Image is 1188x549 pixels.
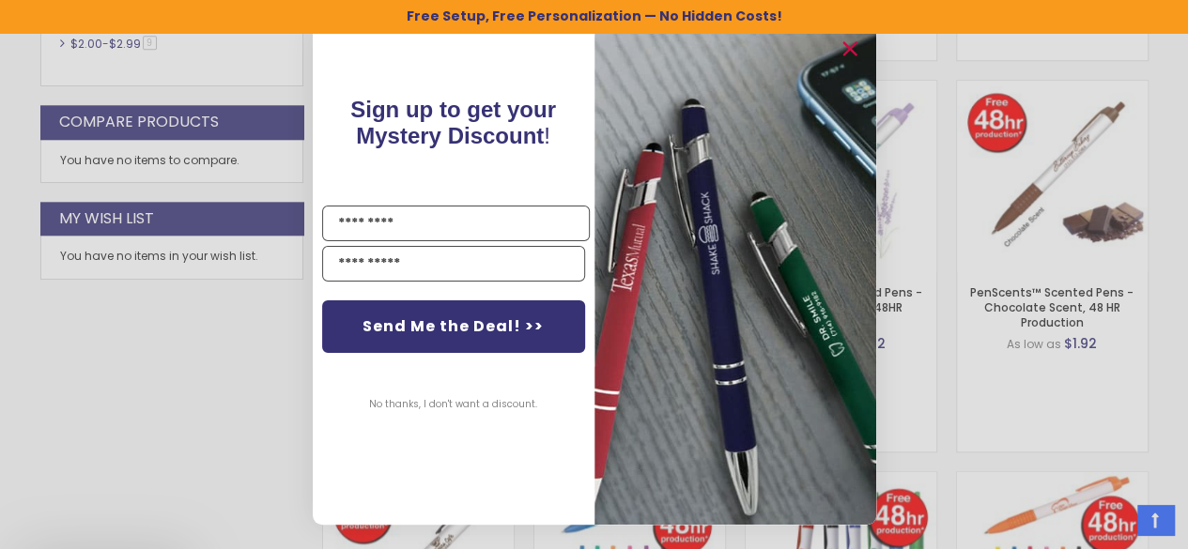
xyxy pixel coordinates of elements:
img: pop-up-image [594,24,876,525]
button: Close dialog [835,34,865,64]
button: No thanks, I don't want a discount. [360,381,547,428]
span: ! [350,97,556,148]
span: Sign up to get your Mystery Discount [350,97,556,148]
button: Send Me the Deal! >> [322,300,585,353]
